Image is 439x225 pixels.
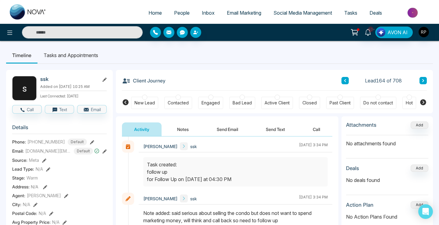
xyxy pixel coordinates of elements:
[12,124,107,134] h3: Details
[143,143,177,150] span: [PERSON_NAME]
[418,204,433,219] div: Open Intercom Messenger
[27,139,65,145] span: [PHONE_NUMBER]
[12,175,25,181] span: Stage:
[365,77,402,84] span: Lead 164 of 708
[301,122,332,136] button: Call
[375,27,413,38] button: AVON AI
[77,105,107,114] button: Email
[12,210,37,216] span: Postal Code :
[346,122,377,128] h3: Attachments
[267,7,338,19] a: Social Media Management
[12,201,21,208] span: City :
[406,100,413,106] div: Hot
[346,176,428,184] p: No deals found
[387,29,408,36] span: AVON AI
[273,10,332,16] span: Social Media Management
[338,7,363,19] a: Tasks
[411,122,428,129] button: Add
[142,7,168,19] a: Home
[40,92,107,99] p: Last Connected: [DATE]
[6,47,37,64] li: Timeline
[12,148,24,154] span: Email:
[23,201,30,208] span: N/A
[12,183,38,190] span: Address:
[344,10,357,16] span: Tasks
[36,166,43,172] span: N/A
[391,6,435,20] img: Market-place.gif
[190,195,197,202] span: ssk
[29,157,39,163] span: Meta
[202,10,215,16] span: Inbox
[12,105,42,114] button: Call
[377,28,385,37] img: Lead Flow
[165,122,201,136] button: Notes
[143,195,177,202] span: [PERSON_NAME]
[40,76,97,82] h2: ssk
[12,76,37,100] div: s
[411,122,428,127] span: Add
[302,100,317,106] div: Closed
[25,148,71,154] span: [DOMAIN_NAME][EMAIL_ADDRESS][DOMAIN_NAME]
[363,100,393,106] div: Do not contact
[369,10,382,16] span: Deals
[27,192,61,199] span: [PERSON_NAME]
[299,142,328,150] div: [DATE] 3:34 PM
[411,201,428,209] button: Add
[330,100,351,106] div: Past Client
[31,184,38,189] span: N/A
[411,165,428,172] button: Add
[12,192,25,199] span: Agent:
[221,7,267,19] a: Email Marketing
[122,122,162,136] button: Activity
[190,143,197,150] span: ssk
[148,10,162,16] span: Home
[134,100,155,106] div: New Lead
[12,157,27,163] span: Source:
[39,210,46,216] span: N/A
[10,4,46,20] img: Nova CRM Logo
[202,100,220,106] div: Engaged
[12,139,26,145] span: Phone:
[346,202,373,208] h3: Action Plan
[346,213,428,220] p: No Action Plans Found
[37,47,104,64] li: Tasks and Appointments
[227,10,261,16] span: Email Marketing
[68,139,87,145] span: Default
[254,122,297,136] button: Send Text
[168,100,189,106] div: Contacted
[174,10,190,16] span: People
[368,27,373,32] span: 10+
[40,84,107,89] p: Added on [DATE] 10:25 AM
[45,105,74,114] button: Text
[74,148,93,154] span: Default
[27,175,38,181] span: Warm
[265,100,290,106] div: Active Client
[363,7,388,19] a: Deals
[233,100,252,106] div: Bad Lead
[346,135,428,147] p: No attachments found
[299,194,328,202] div: [DATE] 3:34 PM
[361,27,375,37] a: 10+
[12,166,34,172] span: Lead Type:
[346,165,359,171] h3: Deals
[205,122,250,136] button: Send Email
[419,27,429,37] img: User Avatar
[168,7,196,19] a: People
[196,7,221,19] a: Inbox
[122,76,166,85] h3: Client Journey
